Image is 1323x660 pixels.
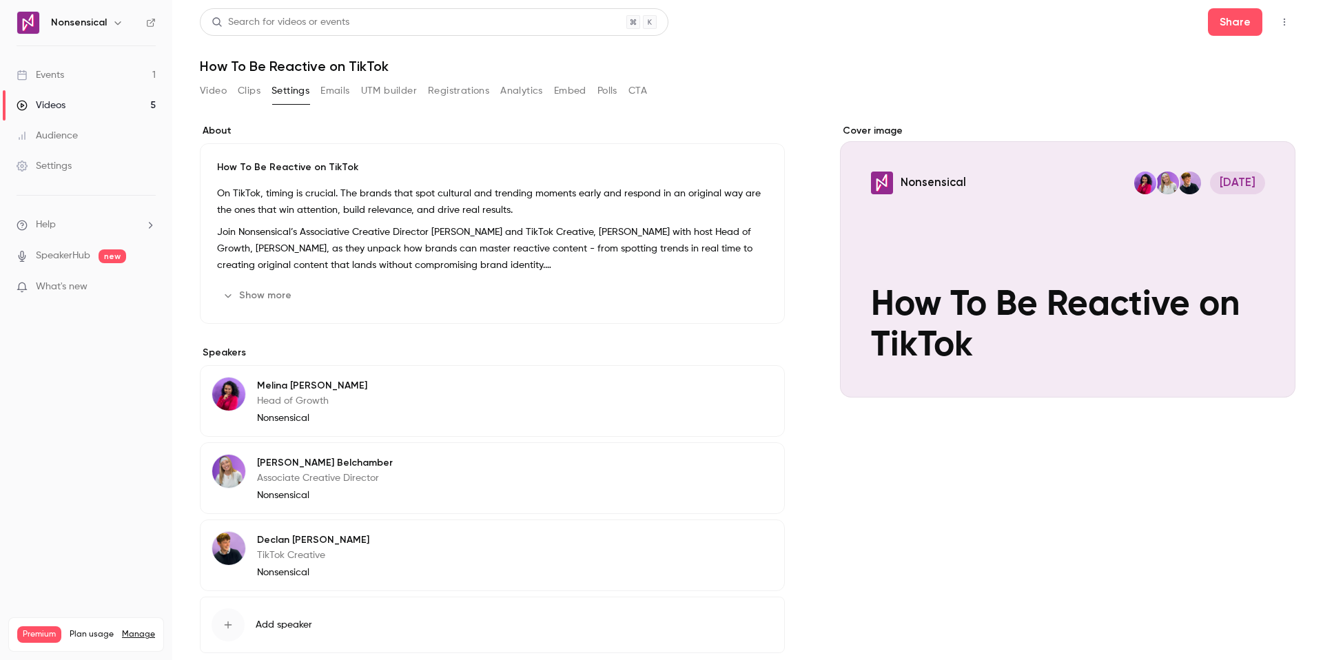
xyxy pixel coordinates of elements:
[17,129,78,143] div: Audience
[99,249,126,263] span: new
[1273,11,1295,33] button: Top Bar Actions
[238,80,260,102] button: Clips
[271,80,309,102] button: Settings
[17,99,65,112] div: Videos
[200,346,785,360] label: Speakers
[840,124,1295,398] section: Cover image
[256,618,312,632] span: Add speaker
[17,218,156,232] li: help-dropdown-opener
[1208,8,1262,36] button: Share
[597,80,617,102] button: Polls
[257,548,369,562] p: TikTok Creative
[257,411,367,425] p: Nonsensical
[17,626,61,643] span: Premium
[139,281,156,293] iframe: Noticeable Trigger
[212,378,245,411] img: Melina Lee
[200,124,785,138] label: About
[217,285,300,307] button: Show more
[212,15,349,30] div: Search for videos or events
[628,80,647,102] button: CTA
[257,533,369,547] p: Declan [PERSON_NAME]
[17,68,64,82] div: Events
[17,12,39,34] img: Nonsensical
[200,442,785,514] div: Chloe Belchamber[PERSON_NAME] BelchamberAssociate Creative DirectorNonsensical
[257,394,367,408] p: Head of Growth
[212,455,245,488] img: Chloe Belchamber
[257,471,393,485] p: Associate Creative Director
[36,218,56,232] span: Help
[500,80,543,102] button: Analytics
[257,566,369,579] p: Nonsensical
[200,365,785,437] div: Melina LeeMelina [PERSON_NAME]Head of GrowthNonsensical
[554,80,586,102] button: Embed
[840,124,1295,138] label: Cover image
[36,280,88,294] span: What's new
[36,249,90,263] a: SpeakerHub
[428,80,489,102] button: Registrations
[200,80,227,102] button: Video
[257,488,393,502] p: Nonsensical
[51,16,107,30] h6: Nonsensical
[217,224,768,274] p: Join Nonsensical’s Associative Creative Director [PERSON_NAME] and TikTok Creative, [PERSON_NAME]...
[217,161,768,174] p: How To Be Reactive on TikTok
[17,159,72,173] div: Settings
[200,519,785,591] div: Declan ShinnickDeclan [PERSON_NAME]TikTok CreativeNonsensical
[212,532,245,565] img: Declan Shinnick
[122,629,155,640] a: Manage
[200,58,1295,74] h1: How To Be Reactive on TikTok
[70,629,114,640] span: Plan usage
[257,456,393,470] p: [PERSON_NAME] Belchamber
[320,80,349,102] button: Emails
[217,185,768,218] p: On TikTok, timing is crucial. The brands that spot cultural and trending moments early and respon...
[257,379,367,393] p: Melina [PERSON_NAME]
[361,80,417,102] button: UTM builder
[200,597,785,653] button: Add speaker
